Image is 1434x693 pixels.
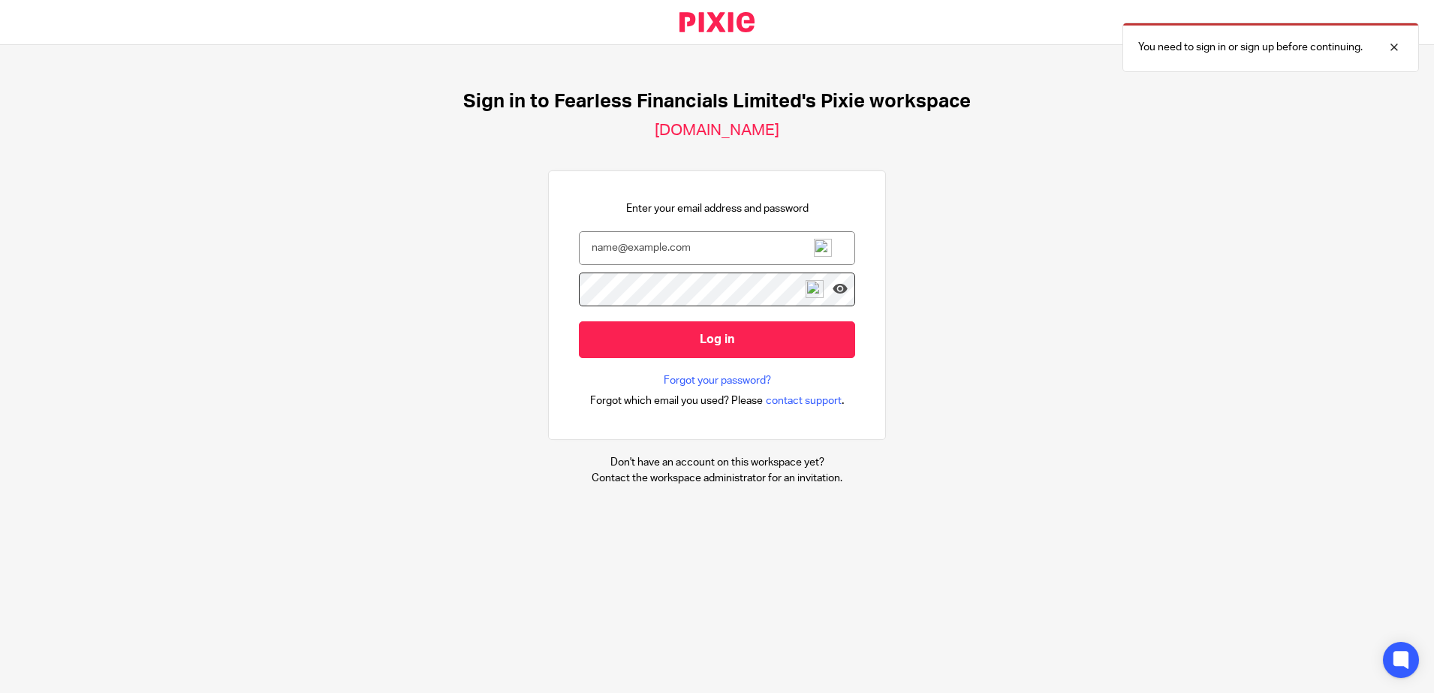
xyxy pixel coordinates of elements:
[655,121,779,140] h2: [DOMAIN_NAME]
[814,239,832,257] img: npw-badge-icon-locked.svg
[664,373,771,388] a: Forgot your password?
[1138,40,1363,55] p: You need to sign in or sign up before continuing.
[626,201,809,216] p: Enter your email address and password
[590,393,763,408] span: Forgot which email you used? Please
[463,90,971,113] h1: Sign in to Fearless Financials Limited's Pixie workspace
[766,393,842,408] span: contact support
[592,455,842,470] p: Don't have an account on this workspace yet?
[590,392,845,409] div: .
[592,471,842,486] p: Contact the workspace administrator for an invitation.
[579,231,855,265] input: name@example.com
[579,321,855,358] input: Log in
[806,280,824,298] img: npw-badge-icon-locked.svg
